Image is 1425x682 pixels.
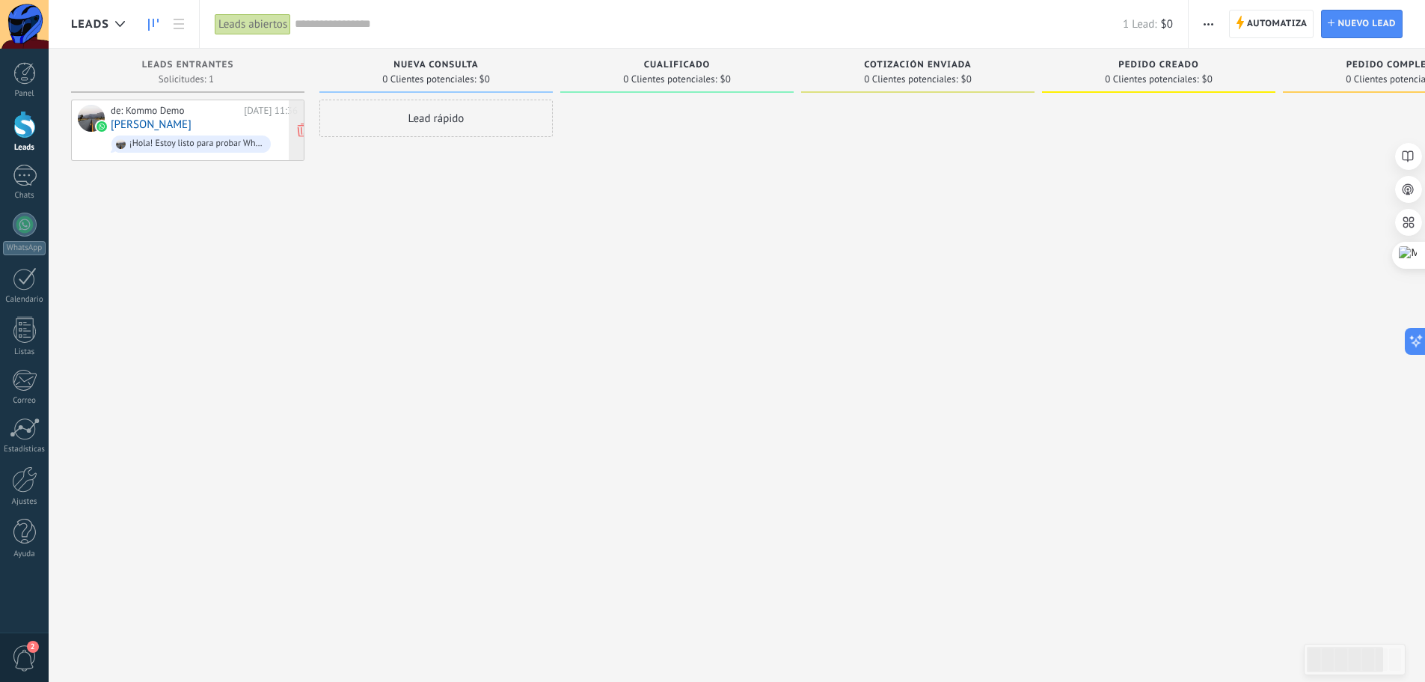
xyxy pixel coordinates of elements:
[319,100,553,137] div: Lead rápido
[1123,17,1156,31] span: 1 Lead:
[79,60,297,73] div: Leads Entrantes
[382,75,476,84] span: 0 Clientes potenciales:
[3,347,46,357] div: Listas
[129,138,264,149] div: ¡Hola! Estoy listo para probar WhatsApp en Kommo. Mi código de verificación es hoO_l-
[1229,10,1314,38] a: Automatiza
[809,60,1027,73] div: Cotización enviada
[393,60,478,70] span: Nueva consulta
[644,60,711,70] span: Cualificado
[3,191,46,201] div: Chats
[142,60,234,70] span: Leads Entrantes
[244,105,298,117] div: [DATE] 11:36
[141,10,166,39] a: Leads
[327,60,545,73] div: Nueva consulta
[96,121,107,132] img: waba.svg
[111,118,191,131] a: [PERSON_NAME]
[1321,10,1403,38] a: Nuevo lead
[3,396,46,406] div: Correo
[864,75,957,84] span: 0 Clientes potenciales:
[3,295,46,305] div: Calendario
[3,241,46,255] div: WhatsApp
[1118,60,1198,70] span: Pedido creado
[159,75,214,84] span: Solicitudes: 1
[3,143,46,153] div: Leads
[27,641,39,653] span: 2
[215,13,291,35] div: Leads abiertos
[166,10,191,39] a: Lista
[479,75,490,84] span: $0
[78,105,105,132] div: Dario Paz
[1049,60,1268,73] div: Pedido creado
[1337,10,1396,37] span: Nuevo lead
[111,105,239,117] div: de: Kommo Demo
[720,75,731,84] span: $0
[1198,10,1219,38] button: Más
[1247,10,1308,37] span: Automatiza
[3,89,46,99] div: Panel
[961,75,972,84] span: $0
[1105,75,1198,84] span: 0 Clientes potenciales:
[3,445,46,454] div: Estadísticas
[623,75,717,84] span: 0 Clientes potenciales:
[1202,75,1213,84] span: $0
[3,497,46,507] div: Ajustes
[568,60,786,73] div: Cualificado
[1161,17,1173,31] span: $0
[3,549,46,559] div: Ayuda
[864,60,972,70] span: Cotización enviada
[71,17,109,31] span: Leads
